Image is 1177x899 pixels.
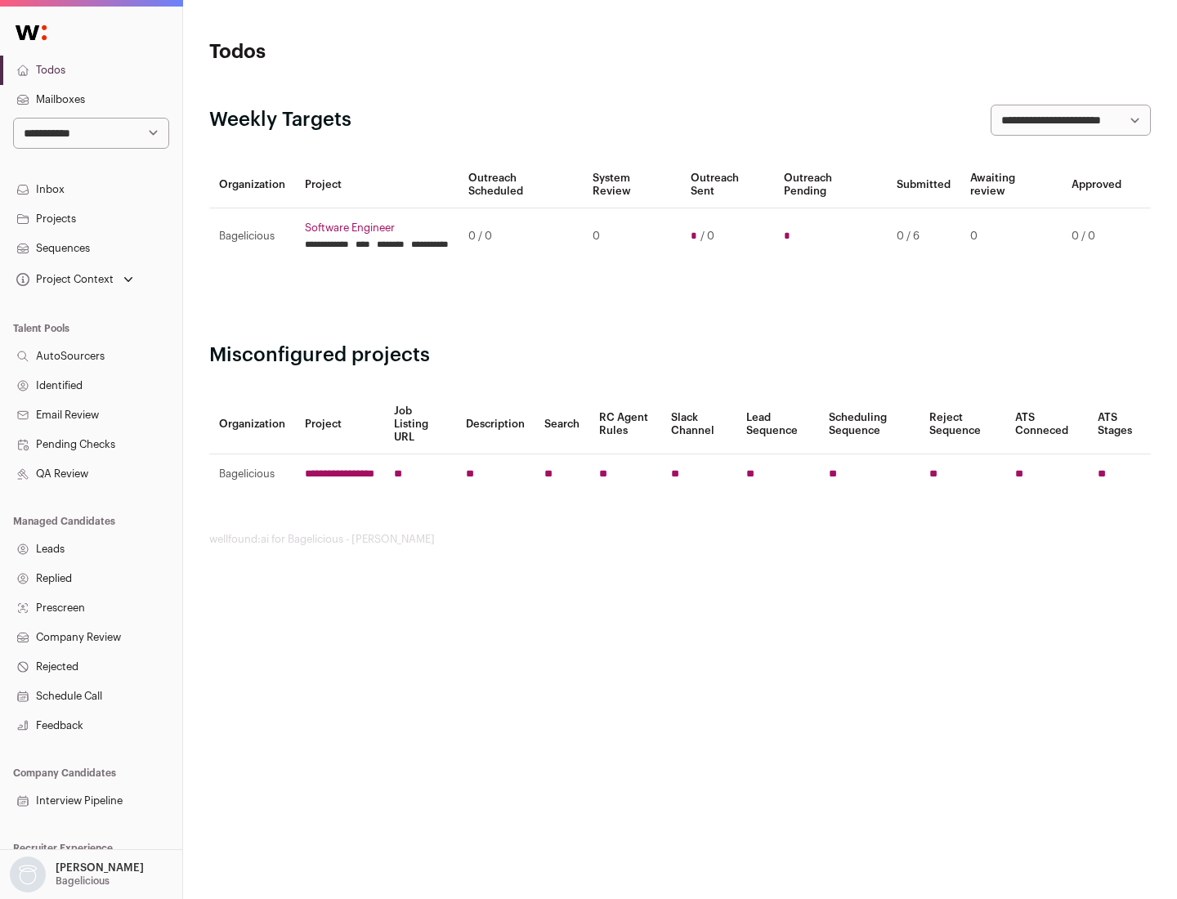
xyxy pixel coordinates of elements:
th: RC Agent Rules [589,395,660,454]
td: 0 / 0 [459,208,583,265]
p: Bagelicious [56,874,110,888]
th: Job Listing URL [384,395,456,454]
th: ATS Conneced [1005,395,1087,454]
th: Search [535,395,589,454]
th: Organization [209,395,295,454]
td: Bagelicious [209,454,295,494]
th: Project [295,395,384,454]
th: Approved [1062,162,1131,208]
img: nopic.png [10,857,46,892]
h1: Todos [209,39,523,65]
td: 0 [960,208,1062,265]
td: 0 / 0 [1062,208,1131,265]
td: 0 [583,208,680,265]
th: Scheduling Sequence [819,395,920,454]
h2: Misconfigured projects [209,342,1151,369]
div: Project Context [13,273,114,286]
th: Slack Channel [661,395,736,454]
footer: wellfound:ai for Bagelicious - [PERSON_NAME] [209,533,1151,546]
th: Outreach Pending [774,162,886,208]
th: Description [456,395,535,454]
span: / 0 [700,230,714,243]
th: Outreach Scheduled [459,162,583,208]
p: [PERSON_NAME] [56,861,144,874]
th: Project [295,162,459,208]
th: Submitted [887,162,960,208]
a: Software Engineer [305,221,449,235]
h2: Weekly Targets [209,107,351,133]
th: System Review [583,162,680,208]
th: Outreach Sent [681,162,775,208]
th: Reject Sequence [920,395,1006,454]
th: Lead Sequence [736,395,819,454]
button: Open dropdown [13,268,136,291]
th: Organization [209,162,295,208]
th: Awaiting review [960,162,1062,208]
td: 0 / 6 [887,208,960,265]
button: Open dropdown [7,857,147,892]
td: Bagelicious [209,208,295,265]
img: Wellfound [7,16,56,49]
th: ATS Stages [1088,395,1151,454]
